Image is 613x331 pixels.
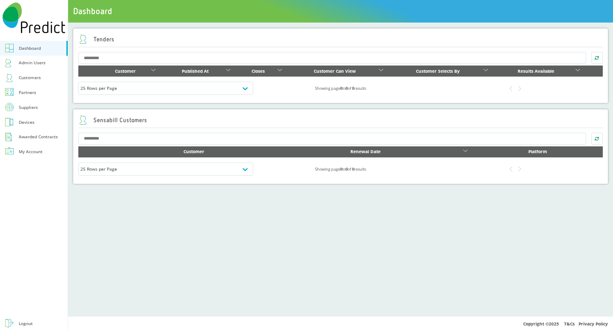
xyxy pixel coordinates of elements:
a: Privacy Policy [579,321,608,327]
div: Devices [19,118,34,126]
div: Suppliers [19,103,38,111]
div: Customer Selects By [394,67,482,75]
div: Customer [129,148,259,156]
div: Closes [241,67,276,75]
b: 0 [346,166,348,172]
div: Showing page to of results [253,84,428,92]
div: Customers [19,74,41,82]
div: Showing page to of results [253,165,428,173]
b: 0 [352,166,354,172]
b: 0 [352,86,354,91]
div: Platform [478,148,598,156]
b: 0 [346,86,348,91]
div: 25 Rows per Page [80,165,251,173]
div: Logout [19,320,33,328]
div: Renewal Date [269,148,462,156]
b: 0 [340,86,342,91]
div: Published At [166,67,225,75]
b: 0 [340,166,342,172]
div: Customer Can View [292,67,377,75]
div: Copyright © 2025 [68,316,613,331]
div: My Account [19,148,43,156]
a: T&Cs [564,321,575,327]
div: Results Available [498,67,574,75]
div: Admin Users [19,59,46,67]
h2: Sensabill Customers [78,115,147,125]
div: Awarded Contracts [19,133,58,141]
div: Dashboard [19,44,41,52]
h2: Tenders [78,34,115,44]
div: Customer [101,67,149,75]
div: 25 Rows per Page [80,84,251,92]
img: Predict Mobile [3,3,65,33]
div: Partners [19,88,36,97]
